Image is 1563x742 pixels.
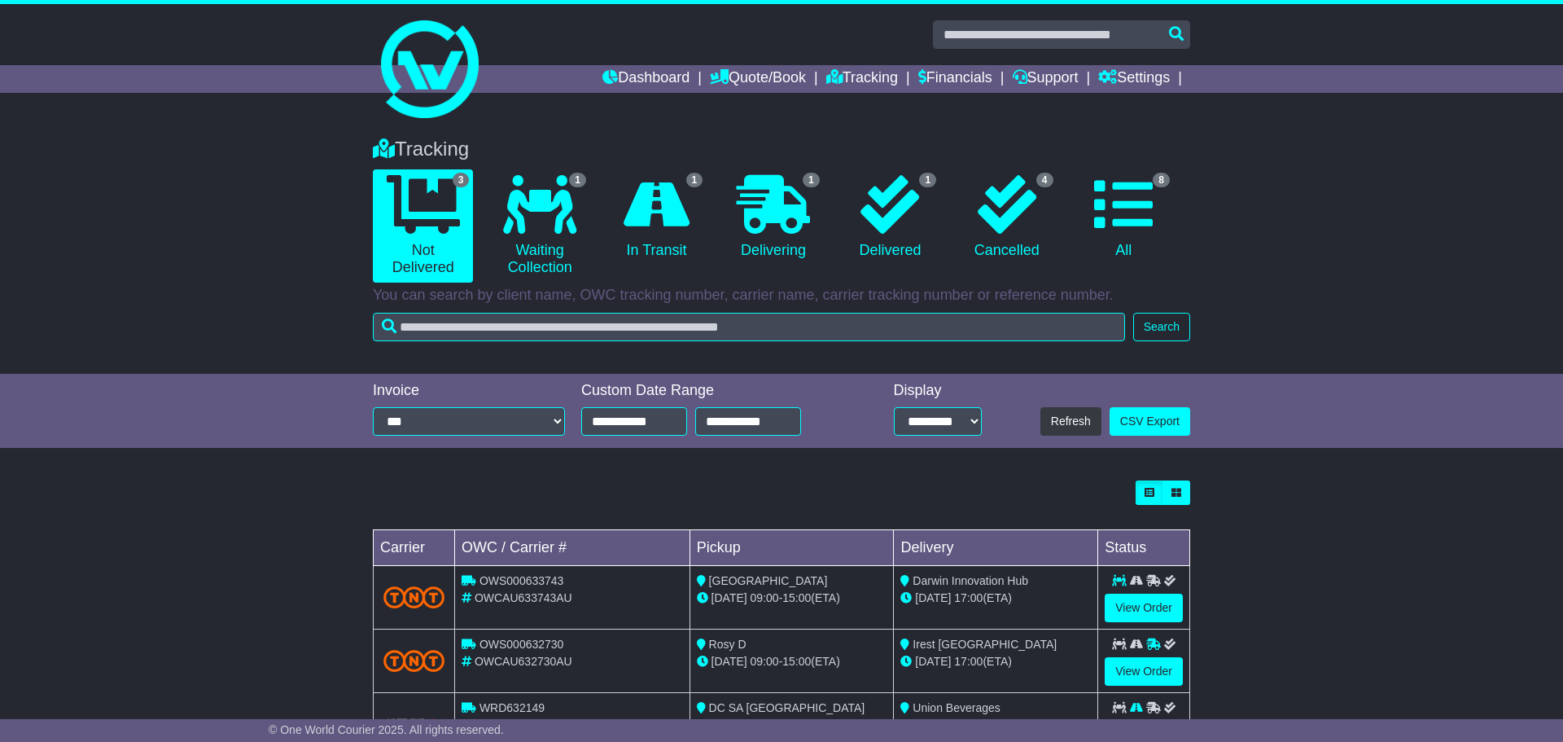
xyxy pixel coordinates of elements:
span: [GEOGRAPHIC_DATA] [709,574,828,587]
button: Search [1133,313,1190,341]
a: Tracking [826,65,898,93]
p: You can search by client name, OWC tracking number, carrier name, carrier tracking number or refe... [373,287,1190,305]
td: Status [1098,530,1190,566]
span: OWS000633743 [479,574,564,587]
a: 1 In Transit [606,169,707,266]
span: 1 [569,173,586,187]
span: 09:00 [751,655,779,668]
a: CSV Export [1110,407,1190,436]
a: View Order [1105,657,1183,686]
div: (ETA) [900,653,1091,670]
a: Financials [918,65,992,93]
span: DC SA [GEOGRAPHIC_DATA] [709,701,865,714]
div: (ETA) [900,717,1091,734]
span: [DATE] [711,655,747,668]
span: OWS000632730 [479,638,564,651]
a: Settings [1098,65,1170,93]
span: 1 [686,173,703,187]
td: Delivery [894,530,1098,566]
span: [DATE] [915,655,951,668]
span: Union Beverages [913,701,1000,714]
a: 1 Delivering [723,169,823,266]
span: 15:00 [782,655,811,668]
div: - (ETA) [697,653,887,670]
td: OWC / Carrier # [455,530,690,566]
span: 4 [1036,173,1053,187]
span: Irest [GEOGRAPHIC_DATA] [913,638,1057,651]
div: Display [894,382,982,400]
span: 3 [453,173,470,187]
span: [DATE] [711,591,747,604]
span: OWCAU633743AU [475,591,572,604]
a: 1 Delivered [840,169,940,266]
span: 17:00 [954,591,983,604]
a: 1 Waiting Collection [489,169,589,283]
div: (ETA) [900,590,1091,607]
span: 09:00 [751,591,779,604]
span: [DATE] [915,591,951,604]
td: Pickup [690,530,894,566]
div: - (ETA) [697,717,887,734]
td: Carrier [374,530,455,566]
a: Quote/Book [710,65,806,93]
a: 3 Not Delivered [373,169,473,283]
span: 15:00 [782,591,811,604]
button: Refresh [1040,407,1101,436]
span: 1 [919,173,936,187]
a: 4 Cancelled [957,169,1057,266]
img: HiTrans.png [383,718,444,733]
span: 1 [803,173,820,187]
span: © One World Courier 2025. All rights reserved. [269,723,504,736]
a: Support [1013,65,1079,93]
span: Darwin Innovation Hub [913,574,1028,587]
div: Invoice [373,382,565,400]
a: Dashboard [602,65,690,93]
span: WRD632149 [479,701,545,714]
div: Custom Date Range [581,382,843,400]
a: 8 All [1074,169,1174,266]
span: 17:00 [954,655,983,668]
span: OWCAU632730AU [475,655,572,668]
a: View Order [1105,594,1183,622]
img: TNT_Domestic.png [383,650,444,672]
img: TNT_Domestic.png [383,586,444,608]
div: - (ETA) [697,590,887,607]
span: 8 [1153,173,1170,187]
span: Rosy D [709,638,746,651]
div: Tracking [365,138,1198,161]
